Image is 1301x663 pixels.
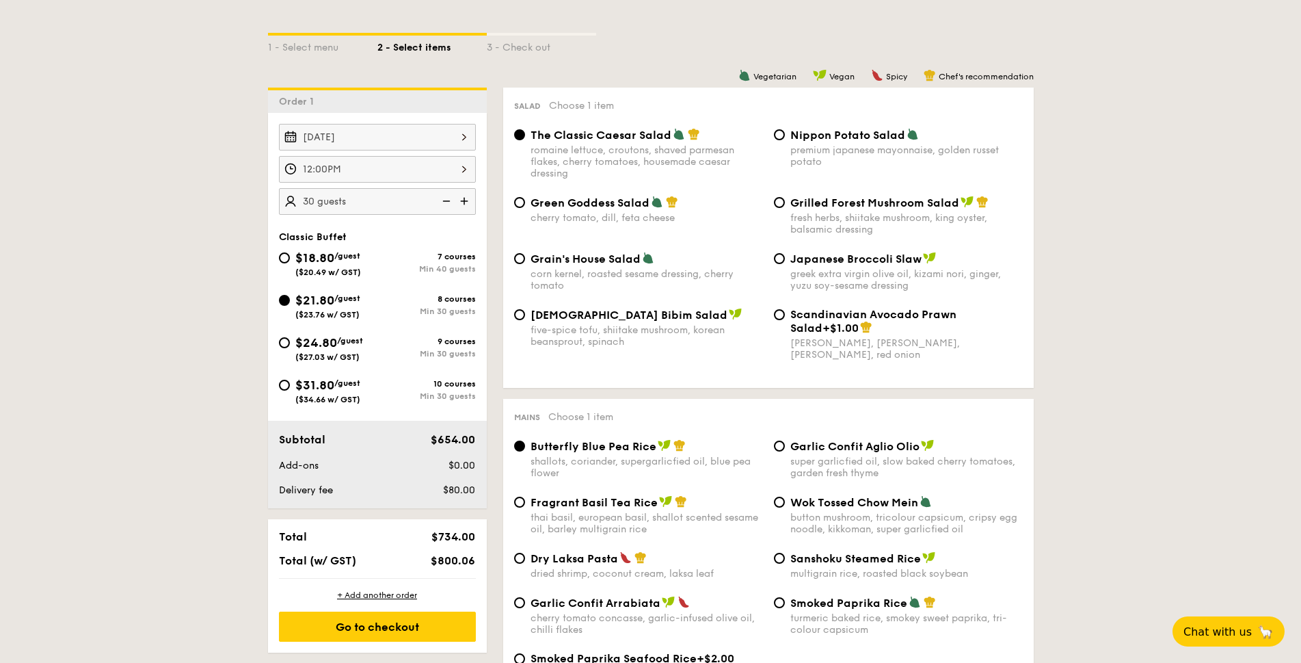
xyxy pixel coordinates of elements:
[531,456,763,479] div: shallots, coriander, supergarlicfied oil, blue pea flower
[1257,624,1274,640] span: 🦙
[431,530,475,543] span: $734.00
[448,460,475,471] span: $0.00
[634,551,647,564] img: icon-chef-hat.a58ddaea.svg
[295,395,360,404] span: ($34.66 w/ GST)
[279,380,290,391] input: $31.80/guest($34.66 w/ GST)10 coursesMin 30 guests
[976,196,989,208] img: icon-chef-hat.a58ddaea.svg
[860,321,872,333] img: icon-chef-hat.a58ddaea.svg
[790,337,1023,361] div: [PERSON_NAME], [PERSON_NAME], [PERSON_NAME], red onion
[790,512,1023,535] div: button mushroom, tricolour capsicum, cripsy egg noodle, kikkoman, super garlicfied oil
[642,252,654,264] img: icon-vegetarian.fe4039eb.svg
[334,294,360,303] span: /guest
[279,590,476,601] div: + Add another order
[531,252,641,265] span: Grain's House Salad
[295,352,360,362] span: ($27.03 w/ GST)
[790,568,1023,580] div: multigrain rice, roasted black soybean
[907,128,919,140] img: icon-vegetarian.fe4039eb.svg
[790,612,1023,636] div: turmeric baked rice, smokey sweet paprika, tri-colour capsicum
[1172,616,1285,647] button: Chat with us🦙
[659,495,673,508] img: icon-vegan.f8ff3823.svg
[790,440,920,453] span: Garlic Confit Aglio Olio
[774,129,785,140] input: Nippon Potato Saladpremium japanese mayonnaise, golden russet potato
[790,252,922,265] span: Japanese Broccoli Slaw
[548,411,613,423] span: Choose 1 item
[279,188,476,215] input: Number of guests
[431,554,475,567] span: $800.06
[675,495,687,508] img: icon-chef-hat.a58ddaea.svg
[514,309,525,320] input: [DEMOGRAPHIC_DATA] Bibim Saladfive-spice tofu, shiitake mushroom, korean beansprout, spinach
[514,441,525,452] input: Butterfly Blue Pea Riceshallots, coriander, supergarlicfied oil, blue pea flower
[337,336,363,346] span: /guest
[279,231,347,243] span: Classic Buffet
[790,212,1023,235] div: fresh herbs, shiitake mushroom, king oyster, balsamic dressing
[531,612,763,636] div: cherry tomato concasse, garlic-infused olive oil, chilli flakes
[774,597,785,608] input: Smoked Paprika Riceturmeric baked rice, smokey sweet paprika, tri-colour capsicum
[774,497,785,508] input: Wok Tossed Chow Meinbutton mushroom, tricolour capsicum, cripsy egg noodle, kikkoman, super garli...
[909,596,921,608] img: icon-vegetarian.fe4039eb.svg
[531,129,671,142] span: The Classic Caesar Salad
[531,324,763,348] div: five-spice tofu, shiitake mushroom, korean beansprout, spinach
[774,553,785,564] input: Sanshoku Steamed Ricemultigrain rice, roasted black soybean
[729,308,742,320] img: icon-vegan.f8ff3823.svg
[790,456,1023,479] div: super garlicfied oil, slow baked cherry tomatoes, garden fresh thyme
[514,413,540,422] span: Mains
[431,433,475,446] span: $654.00
[377,264,476,274] div: Min 40 guests
[514,597,525,608] input: Garlic Confit Arrabiatacherry tomato concasse, garlic-infused olive oil, chilli flakes
[377,294,476,304] div: 8 courses
[531,268,763,291] div: corn kernel, roasted sesame dressing, cherry tomato
[279,554,356,567] span: Total (w/ GST)
[822,322,859,335] span: +$1.00
[334,251,360,261] span: /guest
[514,197,525,208] input: Green Goddess Saladcherry tomato, dill, feta cheese
[790,268,1023,291] div: greek extra virgin olive oil, kizami nori, ginger, yuzu soy-sesame dressing
[673,439,686,452] img: icon-chef-hat.a58ddaea.svg
[813,69,827,81] img: icon-vegan.f8ff3823.svg
[531,552,618,565] span: Dry Laksa Pasta
[295,250,334,265] span: $18.80
[279,252,290,263] input: $18.80/guest($20.49 w/ GST)7 coursesMin 40 guests
[334,378,360,388] span: /guest
[531,496,658,509] span: Fragrant Basil Tea Rice
[487,36,596,55] div: 3 - Check out
[279,96,319,107] span: Order 1
[658,439,671,452] img: icon-vegan.f8ff3823.svg
[268,36,377,55] div: 1 - Select menu
[455,188,476,214] img: icon-add.58712e84.svg
[514,253,525,264] input: Grain's House Saladcorn kernel, roasted sesame dressing, cherry tomato
[435,188,455,214] img: icon-reduce.1d2dbef1.svg
[619,551,632,564] img: icon-spicy.37a8142b.svg
[961,196,974,208] img: icon-vegan.f8ff3823.svg
[531,196,649,209] span: Green Goddess Salad
[1183,625,1252,638] span: Chat with us
[377,337,476,346] div: 9 courses
[279,530,307,543] span: Total
[774,197,785,208] input: Grilled Forest Mushroom Saladfresh herbs, shiitake mushroom, king oyster, balsamic dressing
[886,72,907,81] span: Spicy
[922,551,936,564] img: icon-vegan.f8ff3823.svg
[531,512,763,535] div: thai basil, european basil, shallot scented sesame oil, barley multigrain rice
[790,308,956,335] span: Scandinavian Avocado Prawn Salad
[790,496,918,509] span: Wok Tossed Chow Mein
[920,495,932,508] img: icon-vegetarian.fe4039eb.svg
[279,484,333,496] span: Delivery fee
[514,101,541,111] span: Salad
[279,337,290,348] input: $24.80/guest($27.03 w/ GST)9 coursesMin 30 guests
[531,144,763,179] div: romaine lettuce, croutons, shaved parmesan flakes, cherry tomatoes, housemade caesar dressing
[924,596,936,608] img: icon-chef-hat.a58ddaea.svg
[666,196,678,208] img: icon-chef-hat.a58ddaea.svg
[790,196,959,209] span: Grilled Forest Mushroom Salad
[377,391,476,401] div: Min 30 guests
[688,128,700,140] img: icon-chef-hat.a58ddaea.svg
[921,439,935,452] img: icon-vegan.f8ff3823.svg
[295,293,334,308] span: $21.80
[514,553,525,564] input: Dry Laksa Pastadried shrimp, coconut cream, laksa leaf
[790,552,921,565] span: Sanshoku Steamed Rice
[531,212,763,224] div: cherry tomato, dill, feta cheese
[531,597,660,610] span: Garlic Confit Arrabiata
[377,36,487,55] div: 2 - Select items
[923,252,937,264] img: icon-vegan.f8ff3823.svg
[871,69,883,81] img: icon-spicy.37a8142b.svg
[279,612,476,642] div: Go to checkout
[753,72,796,81] span: Vegetarian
